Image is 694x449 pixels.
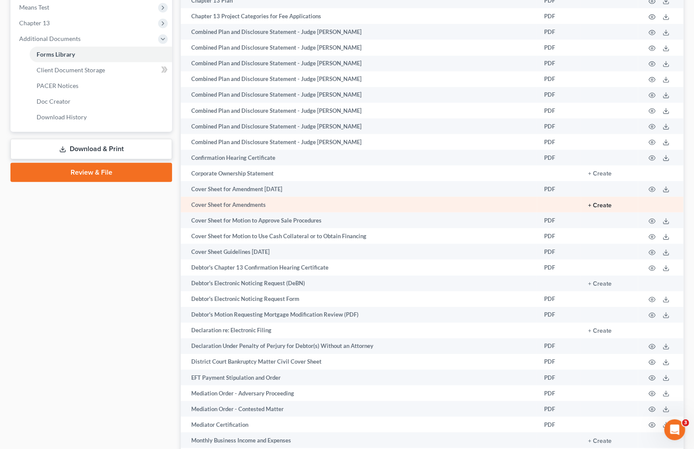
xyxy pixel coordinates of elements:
td: PDF [537,307,581,323]
td: Mediator Certification [181,417,537,432]
td: EFT Payment Stipulation and Order [181,370,537,385]
td: Cover Sheet for Amendments [181,197,537,213]
td: Mediation Order - Adversary Proceeding [181,385,537,401]
td: Debtor's Electronic Noticing Request (DeBN) [181,276,537,291]
span: Means Test [19,3,49,11]
td: PDF [537,354,581,370]
td: Declaration Under Penalty of Perjury for Debtor(s) Without an Attorney [181,338,537,354]
td: Cover Sheet for Amendment [DATE] [181,181,537,197]
td: Debtor's Chapter 13 Confirmation Hearing Certificate [181,260,537,275]
a: Download & Print [10,139,172,159]
td: PDF [537,150,581,165]
td: PDF [537,118,581,134]
span: Additional Documents [19,35,81,42]
iframe: Intercom live chat [664,419,685,440]
span: 3 [682,419,689,426]
span: Doc Creator [37,98,71,105]
td: PDF [537,228,581,244]
td: Corporate Ownership Statement [181,165,537,181]
td: PDF [537,56,581,71]
td: PDF [537,103,581,118]
td: Combined Plan and Disclosure Statement - Judge [PERSON_NAME] [181,71,537,87]
a: Forms Library [30,47,172,62]
td: PDF [537,385,581,401]
a: Review & File [10,163,172,182]
td: PDF [537,417,581,432]
td: PDF [537,134,581,150]
td: Confirmation Hearing Certificate [181,150,537,165]
button: + Create [588,203,612,209]
a: Download History [30,109,172,125]
td: PDF [537,40,581,55]
td: PDF [537,244,581,260]
td: Combined Plan and Disclosure Statement - Judge [PERSON_NAME] [181,103,537,118]
button: + Create [588,438,612,444]
button: + Create [588,328,612,334]
a: Doc Creator [30,94,172,109]
td: Debtor's Electronic Noticing Request Form [181,291,537,307]
td: Combined Plan and Disclosure Statement - Judge [PERSON_NAME] [181,134,537,150]
td: PDF [537,24,581,40]
td: Cover Sheet for Motion to Approve Sale Procedures [181,213,537,228]
td: PDF [537,401,581,417]
td: Mediation Order - Contested Matter [181,401,537,417]
td: Cover Sheet for Motion to Use Cash Collateral or to Obtain Financing [181,228,537,244]
button: + Create [588,171,612,177]
td: PDF [537,260,581,275]
td: Chapter 13 Project Categories for Fee Applications [181,8,537,24]
td: Combined Plan and Disclosure Statement - Judge [PERSON_NAME] [181,87,537,103]
td: PDF [537,370,581,385]
td: Combined Plan and Disclosure Statement - Judge [PERSON_NAME] [181,118,537,134]
td: Monthly Business Income and Expenses [181,432,537,448]
span: Client Document Storage [37,66,105,74]
td: Debtor's Motion Requesting Mortgage Modification Review (PDF) [181,307,537,323]
a: Client Document Storage [30,62,172,78]
td: PDF [537,87,581,103]
td: PDF [537,338,581,354]
td: PDF [537,71,581,87]
button: + Create [588,281,612,287]
span: Chapter 13 [19,19,50,27]
span: Forms Library [37,51,75,58]
td: Cover Sheet Guidelines [DATE] [181,244,537,260]
td: Combined Plan and Disclosure Statement - Judge [PERSON_NAME] [181,56,537,71]
td: Combined Plan and Disclosure Statement - Judge [PERSON_NAME] [181,24,537,40]
td: PDF [537,8,581,24]
td: Combined Plan and Disclosure Statement - Judge [PERSON_NAME] [181,40,537,55]
td: District Court Bankruptcy Matter Civil Cover Sheet [181,354,537,370]
td: Declaration re: Electronic Filing [181,323,537,338]
td: PDF [537,181,581,197]
span: PACER Notices [37,82,78,89]
td: PDF [537,291,581,307]
a: PACER Notices [30,78,172,94]
td: PDF [537,213,581,228]
span: Download History [37,113,87,121]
